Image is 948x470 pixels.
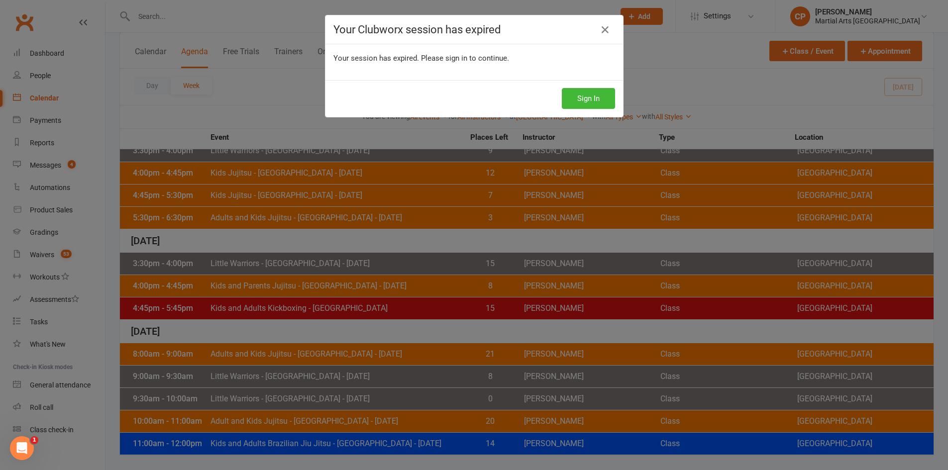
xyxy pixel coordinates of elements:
[333,54,509,63] span: Your session has expired. Please sign in to continue.
[30,436,38,444] span: 1
[562,88,615,109] button: Sign In
[333,23,615,36] h4: Your Clubworx session has expired
[597,22,613,38] a: Close
[10,436,34,460] iframe: Intercom live chat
